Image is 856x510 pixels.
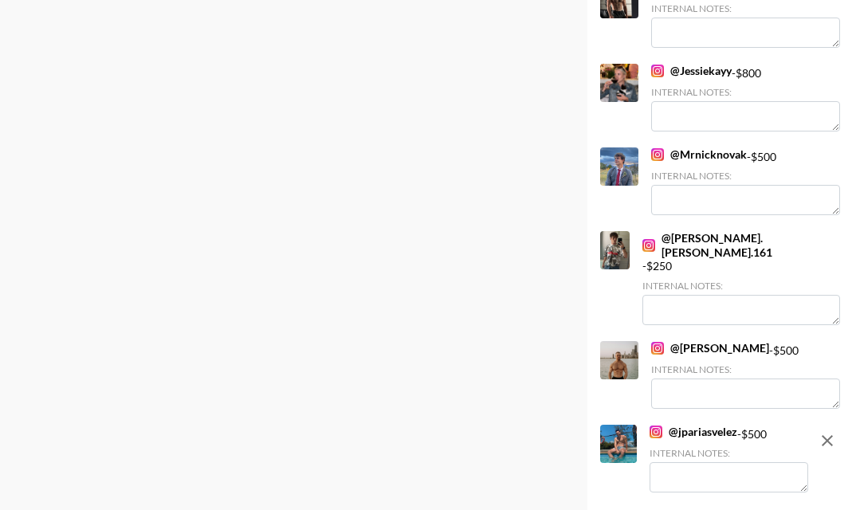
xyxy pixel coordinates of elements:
a: @jpariasvelez [650,425,737,439]
a: @Mrnicknovak [651,147,747,162]
img: Instagram [651,148,664,161]
div: - $ 250 [642,231,840,325]
div: Internal Notes: [642,280,840,292]
div: Internal Notes: [651,170,840,182]
div: - $ 800 [651,64,840,131]
div: - $ 500 [651,147,840,215]
img: Instagram [651,342,664,355]
div: Internal Notes: [651,363,840,375]
div: Internal Notes: [651,2,840,14]
a: @[PERSON_NAME] [651,341,769,355]
a: @[PERSON_NAME].[PERSON_NAME].161 [642,231,840,259]
img: Instagram [650,426,662,438]
img: Instagram [642,239,655,252]
img: Instagram [651,65,664,77]
a: @Jessiekayy [651,64,732,78]
div: - $ 500 [651,341,840,409]
div: - $ 500 [650,425,808,492]
div: Internal Notes: [650,447,808,459]
button: remove [811,425,843,457]
div: Internal Notes: [651,86,840,98]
